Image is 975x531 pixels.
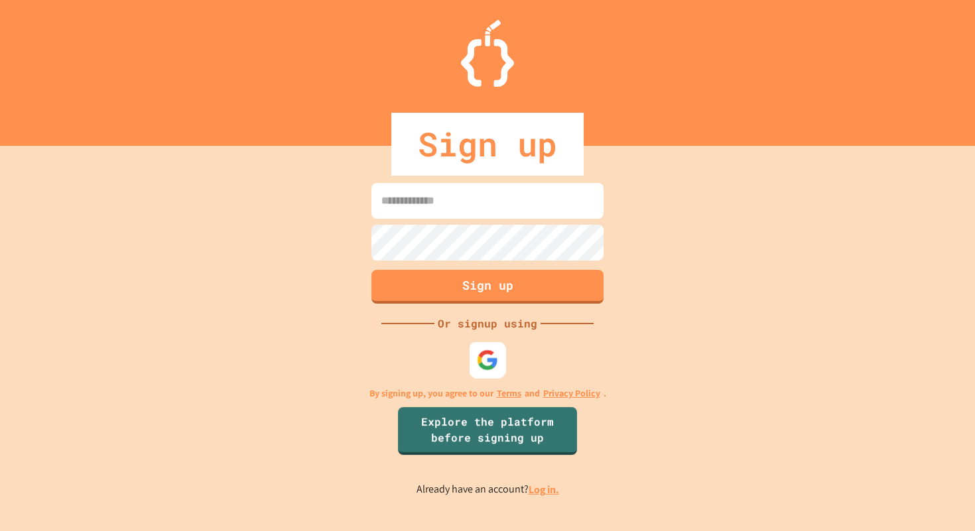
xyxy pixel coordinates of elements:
[391,113,584,176] div: Sign up
[369,386,606,400] p: By signing up, you agree to our and .
[398,407,577,455] a: Explore the platform before signing up
[477,349,499,371] img: google-icon.svg
[529,483,559,497] a: Log in.
[461,20,514,87] img: Logo.svg
[371,270,604,304] button: Sign up
[434,316,541,331] div: Or signup using
[497,386,521,400] a: Terms
[543,386,600,400] a: Privacy Policy
[417,481,559,498] p: Already have an account?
